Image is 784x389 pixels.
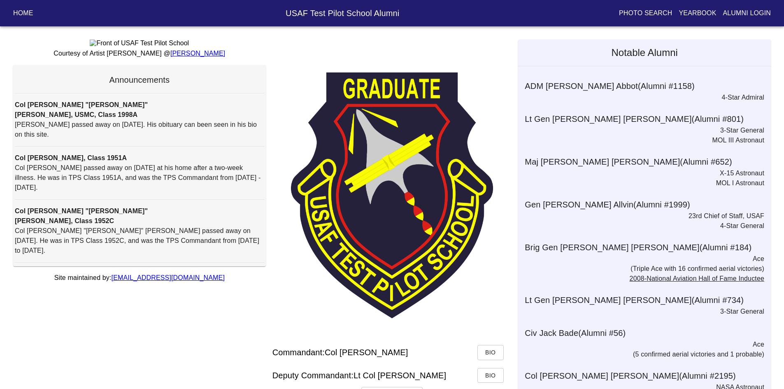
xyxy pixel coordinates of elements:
[525,198,771,211] h6: Gen [PERSON_NAME] Allvin (Alumni # 1999 )
[272,346,408,359] h6: Commandant: Col [PERSON_NAME]
[112,274,225,281] a: [EMAIL_ADDRESS][DOMAIN_NAME]
[291,72,493,318] img: TPS Patch
[518,126,764,135] p: 3-Star General
[518,307,764,317] p: 3-Star General
[518,40,771,66] h5: Notable Alumni
[518,349,764,359] p: (5 confirmed aerial victories and 1 probable)
[15,154,127,161] strong: Col [PERSON_NAME], Class 1951A
[13,49,266,58] p: Courtesy of Artist [PERSON_NAME] @
[525,293,771,307] h6: Lt Gen [PERSON_NAME] [PERSON_NAME] (Alumni # 734 )
[484,370,497,381] span: Bio
[525,369,771,382] h6: Col [PERSON_NAME] [PERSON_NAME] (Alumni # 2195 )
[96,7,589,20] h6: USAF Test Pilot School Alumni
[616,6,676,21] button: Photo Search
[15,120,264,140] p: [PERSON_NAME] passed away on [DATE]. His obituary can been seen in his bio on this site.
[525,326,771,340] h6: Civ Jack Bade (Alumni # 56 )
[15,207,148,224] strong: Col [PERSON_NAME] "[PERSON_NAME]" [PERSON_NAME], Class 1952C
[630,275,764,282] a: 2008-National Aviation Hall of Fame Inductee
[15,163,264,193] p: Col [PERSON_NAME] passed away on [DATE] at his home after a two-week illness. He was in TPS Class...
[13,273,266,283] p: Site maintained by:
[15,226,264,256] p: Col [PERSON_NAME] "[PERSON_NAME]" [PERSON_NAME] passed away on [DATE]. He was in TPS Class 1952C,...
[525,155,771,168] h6: Maj [PERSON_NAME] [PERSON_NAME] (Alumni # 652 )
[518,340,764,349] p: Ace
[675,6,719,21] button: Yearbook
[518,211,764,221] p: 23rd Chief of Staff, USAF
[525,112,771,126] h6: Lt Gen [PERSON_NAME] [PERSON_NAME] (Alumni # 801 )
[518,254,764,264] p: Ace
[10,6,37,21] button: Home
[518,178,764,188] p: MOL I Astronaut
[170,50,226,57] a: [PERSON_NAME]
[15,101,148,118] strong: Col [PERSON_NAME] "[PERSON_NAME]" [PERSON_NAME], USMC, Class 1998A
[13,8,33,18] p: Home
[90,40,189,47] img: Front of USAF Test Pilot School
[518,221,764,231] p: 4-Star General
[518,264,764,274] p: (Triple Ace with 16 confirmed aerial victories)
[723,8,771,18] p: Alumni Login
[272,369,447,382] h6: Deputy Commandant: Lt Col [PERSON_NAME]
[477,345,504,360] button: Bio
[720,6,775,21] button: Alumni Login
[477,368,504,383] button: Bio
[525,241,771,254] h6: Brig Gen [PERSON_NAME] [PERSON_NAME] (Alumni # 184 )
[484,347,497,358] span: Bio
[15,73,264,86] h6: Announcements
[679,8,716,18] p: Yearbook
[518,168,764,178] p: X-15 Astronaut
[525,79,771,93] h6: ADM [PERSON_NAME] Abbot (Alumni # 1158 )
[518,93,764,102] p: 4-Star Admiral
[518,135,764,145] p: MOL III Astronaut
[619,8,672,18] p: Photo Search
